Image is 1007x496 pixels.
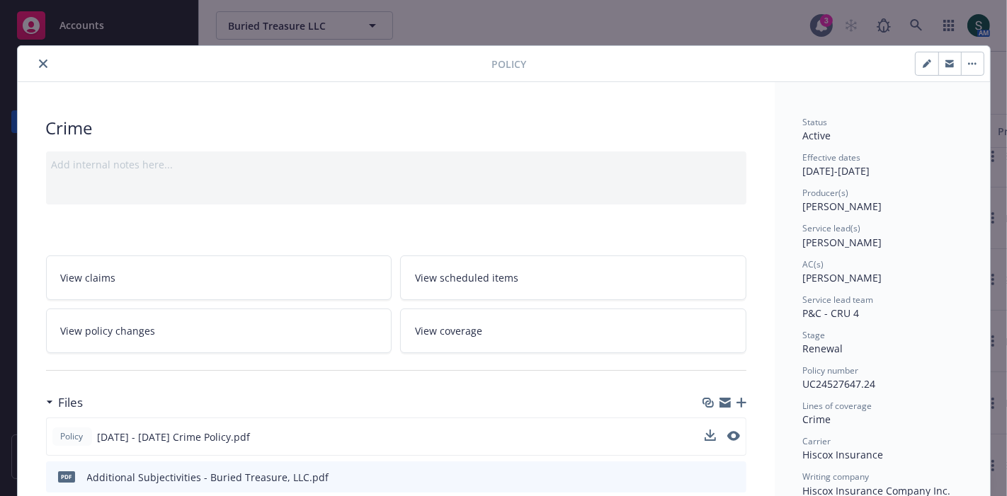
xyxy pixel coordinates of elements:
div: Crime [46,116,746,140]
span: AC(s) [803,258,824,270]
span: Active [803,129,831,142]
span: Policy number [803,364,859,376]
span: View claims [61,270,116,285]
button: download file [705,470,717,485]
span: Renewal [803,342,843,355]
span: Policy [58,430,86,443]
button: preview file [727,431,740,441]
div: Additional Subjectivities - Buried Treasure, LLC.pdf [87,470,329,485]
span: View policy changes [61,323,156,338]
span: UC24527647.24 [803,377,876,391]
span: Service lead team [803,294,874,306]
span: [PERSON_NAME] [803,200,882,213]
button: download file [705,429,716,444]
span: Effective dates [803,151,861,163]
span: View coverage [415,323,482,338]
span: Policy [492,57,527,71]
h3: Files [59,393,84,412]
span: Producer(s) [803,187,849,199]
button: close [35,55,52,72]
div: Add internal notes here... [52,157,741,172]
a: View claims [46,255,392,300]
a: View policy changes [46,308,392,353]
button: preview file [727,429,740,444]
span: Carrier [803,435,831,447]
div: [DATE] - [DATE] [803,151,962,178]
span: Writing company [803,471,870,483]
span: Hiscox Insurance [803,448,884,461]
button: download file [705,429,716,441]
span: Service lead(s) [803,222,861,234]
span: P&C - CRU 4 [803,306,860,320]
a: View scheduled items [400,255,746,300]
div: Files [46,393,84,412]
span: [PERSON_NAME] [803,271,882,284]
span: [DATE] - [DATE] Crime Policy.pdf [98,429,251,444]
a: View coverage [400,308,746,353]
span: Status [803,116,828,128]
div: Crime [803,412,962,427]
span: [PERSON_NAME] [803,236,882,249]
span: pdf [58,471,75,482]
span: Stage [803,329,826,341]
span: Lines of coverage [803,400,872,412]
button: preview file [728,470,741,485]
span: View scheduled items [415,270,518,285]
